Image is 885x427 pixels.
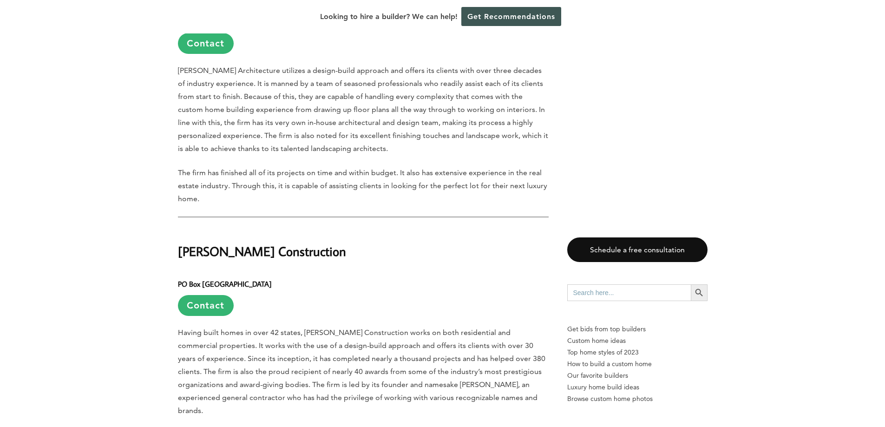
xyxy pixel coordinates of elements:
p: Get bids from top builders [567,323,708,335]
h2: [PERSON_NAME] Construction [178,229,549,261]
a: Get Recommendations [461,7,561,26]
a: Contact [178,295,234,316]
a: Our favorite builders [567,370,708,381]
p: [PERSON_NAME] Architecture utilizes a design-build approach and offers its clients with over thre... [178,64,549,155]
p: The firm has finished all of its projects on time and within budget. It also has extensive experi... [178,166,549,205]
a: Top home styles of 2023 [567,347,708,358]
h6: PO Box [GEOGRAPHIC_DATA] [178,271,549,316]
iframe: Drift Widget Chat Controller [707,360,874,416]
input: Search here... [567,284,691,301]
a: Schedule a free consultation [567,237,708,262]
a: How to build a custom home [567,358,708,370]
a: Contact [178,33,234,54]
svg: Search [694,288,704,298]
a: Browse custom home photos [567,393,708,405]
p: Having built homes in over 42 states, [PERSON_NAME] Construction works on both residential and co... [178,326,549,417]
a: Custom home ideas [567,335,708,347]
a: Luxury home build ideas [567,381,708,393]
